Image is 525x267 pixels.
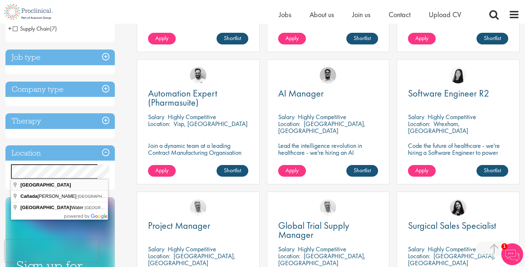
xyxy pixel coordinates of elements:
img: Joshua Bye [320,199,336,216]
p: Highly Competitive [298,245,346,253]
span: Salary [408,245,424,253]
img: Emile De Beer [190,67,206,83]
p: Highly Competitive [168,113,216,121]
a: Project Manager [148,221,248,230]
span: Apply [415,34,428,42]
a: Jobs [279,10,291,19]
a: Contact [389,10,411,19]
p: Visp, [GEOGRAPHIC_DATA] [174,119,248,128]
span: Salary [148,113,164,121]
span: Global Trial Supply Manager [278,219,349,241]
span: AI Manager [278,87,324,99]
a: Apply [278,33,306,44]
p: [GEOGRAPHIC_DATA], [GEOGRAPHIC_DATA] [408,252,495,267]
span: Supply Chain [13,25,57,32]
span: Location: [278,119,300,128]
span: Location: [148,252,170,260]
span: Location: [408,252,430,260]
a: Shortlist [477,165,508,177]
span: + [8,23,12,34]
span: Apply [415,166,428,174]
a: Shortlist [217,33,248,44]
img: Indre Stankeviciute [450,199,466,216]
p: [GEOGRAPHIC_DATA], [GEOGRAPHIC_DATA] [278,252,366,267]
span: Salary [148,245,164,253]
a: Shortlist [346,33,378,44]
img: Numhom Sudsok [450,67,466,83]
span: Apply [155,34,168,42]
span: Location: [408,119,430,128]
span: Water [20,205,85,210]
a: Software Engineer R2 [408,89,508,98]
p: Highly Competitive [298,113,346,121]
a: Upload CV [429,10,461,19]
a: AI Manager [278,89,378,98]
span: 1 [501,243,507,250]
span: [GEOGRAPHIC_DATA] [20,182,71,188]
a: Global Trial Supply Manager [278,221,378,239]
span: Project Manager [148,219,210,232]
p: Code the future of healthcare - we're hiring a Software Engineer to power innovation and precisio... [408,142,508,170]
p: [GEOGRAPHIC_DATA], [GEOGRAPHIC_DATA] [148,252,236,267]
h3: Therapy [5,113,115,129]
a: Shortlist [477,33,508,44]
span: Software Engineer R2 [408,87,489,99]
a: Join us [352,10,370,19]
span: Salary [408,113,424,121]
span: [GEOGRAPHIC_DATA], [GEOGRAPHIC_DATA] [78,194,163,199]
a: Apply [148,165,176,177]
span: Cañada [20,193,38,199]
a: Apply [408,165,436,177]
span: [GEOGRAPHIC_DATA], [GEOGRAPHIC_DATA] [85,205,170,210]
span: [GEOGRAPHIC_DATA] [20,205,71,210]
span: Automation Expert (Pharmasuite) [148,87,217,109]
p: Highly Competitive [428,245,476,253]
span: Apply [285,166,299,174]
a: Shortlist [346,165,378,177]
a: Apply [278,165,306,177]
h3: Job type [5,50,115,65]
span: Surgical Sales Specialist [408,219,496,232]
p: Wrexham, [GEOGRAPHIC_DATA] [408,119,468,135]
a: About us [310,10,334,19]
img: Joshua Bye [190,199,206,216]
a: Apply [148,33,176,44]
img: Timothy Deschamps [320,67,336,83]
p: Highly Competitive [168,245,216,253]
a: Apply [408,33,436,44]
span: Apply [155,166,168,174]
a: Shortlist [217,165,248,177]
h3: Company type [5,82,115,97]
span: Supply Chain [13,25,50,32]
span: [PERSON_NAME] [20,193,78,199]
span: Salary [278,113,295,121]
iframe: reCAPTCHA [5,240,98,262]
img: Chatbot [501,243,523,265]
a: Automation Expert (Pharmasuite) [148,89,248,107]
a: Surgical Sales Specialist [408,221,508,230]
span: Apply [285,34,299,42]
h3: Location [5,145,115,161]
span: Location: [148,119,170,128]
p: Highly Competitive [428,113,476,121]
p: [GEOGRAPHIC_DATA], [GEOGRAPHIC_DATA] [278,119,366,135]
p: Join a dynamic team at a leading Contract Manufacturing Organisation (CMO) and contribute to grou... [148,142,248,177]
span: Location: [278,252,300,260]
p: Lead the intelligence revolution in healthcare - we're hiring an AI Manager to transform patient ... [278,142,378,170]
span: Salary [278,245,295,253]
span: (7) [50,25,57,32]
